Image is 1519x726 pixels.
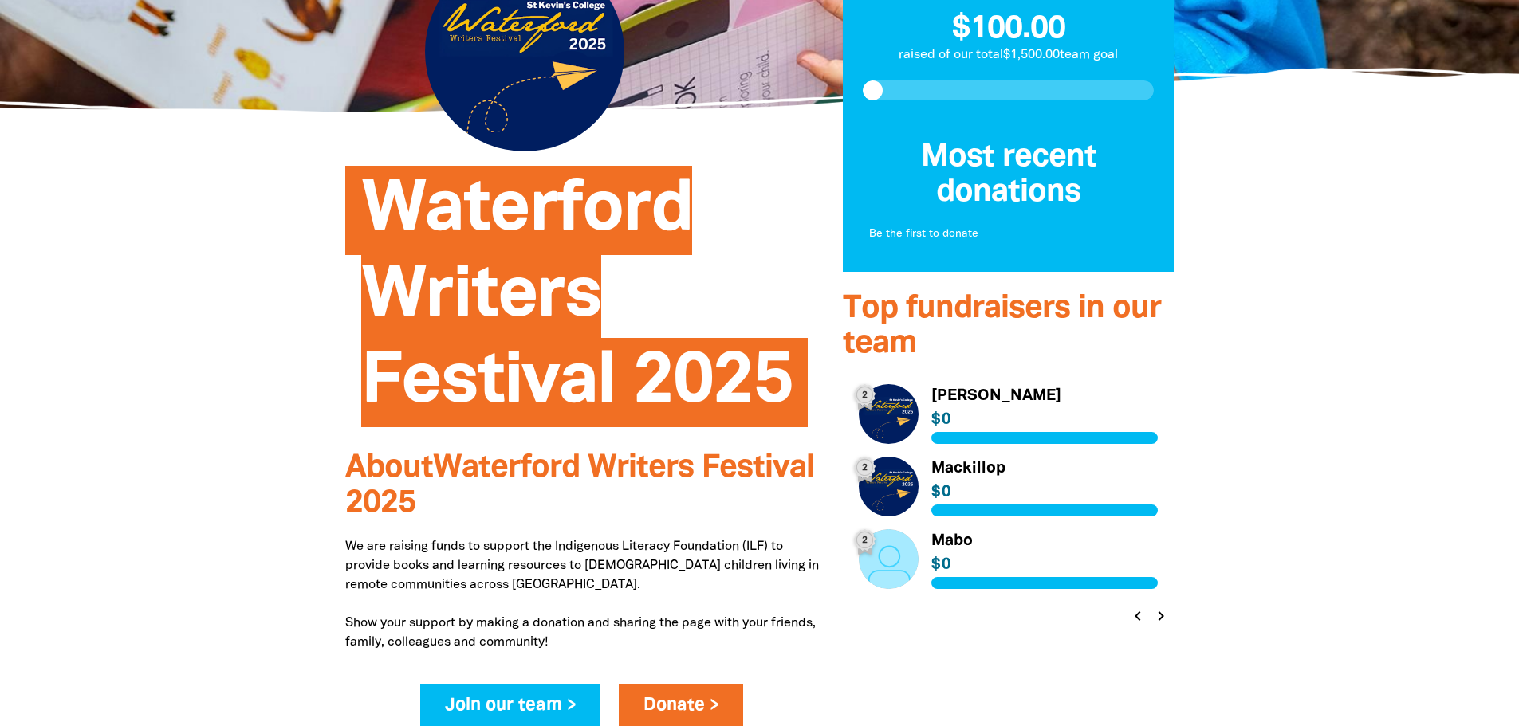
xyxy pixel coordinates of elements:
div: 2 [854,529,876,551]
h3: Most recent donations [863,140,1155,210]
div: Donation stream [863,140,1155,252]
div: 2 [854,384,876,406]
div: 2 [854,457,876,478]
i: chevron_left [1128,606,1147,626]
span: $100.00 [952,14,1065,44]
span: About Waterford Writers Festival 2025 [345,453,814,518]
span: Waterford Writers Festival 2025 [361,178,793,427]
div: Paginated content [859,384,1159,614]
p: raised of our total $1,500.00 team goal [843,45,1175,65]
button: Previous page [1127,605,1149,627]
span: Top fundraisers in our team [843,294,1161,359]
div: Paginated content [863,217,1155,252]
p: We are raising funds to support the Indigenous Literacy Foundation (ILF) to provide books and lea... [345,537,819,652]
p: Be the first to donate [869,226,1148,242]
i: chevron_right [1151,606,1171,626]
button: Next page [1149,605,1171,627]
